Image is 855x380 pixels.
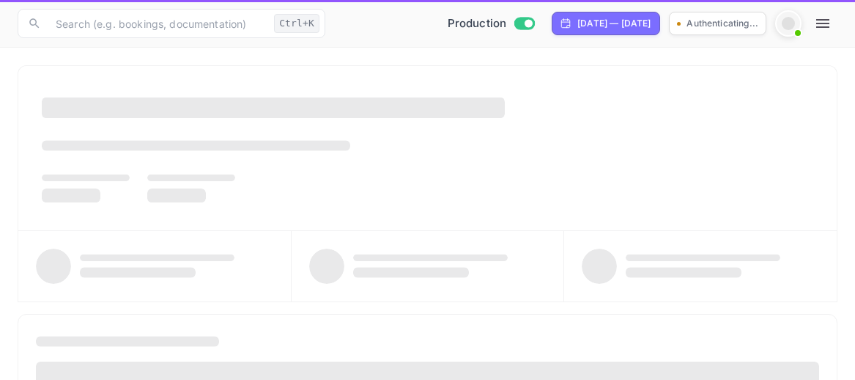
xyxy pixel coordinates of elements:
[448,15,507,32] span: Production
[274,14,319,33] div: Ctrl+K
[577,17,651,30] div: [DATE] — [DATE]
[552,12,660,35] div: Click to change the date range period
[442,15,541,32] div: Switch to Sandbox mode
[47,9,268,38] input: Search (e.g. bookings, documentation)
[686,17,758,30] p: Authenticating...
